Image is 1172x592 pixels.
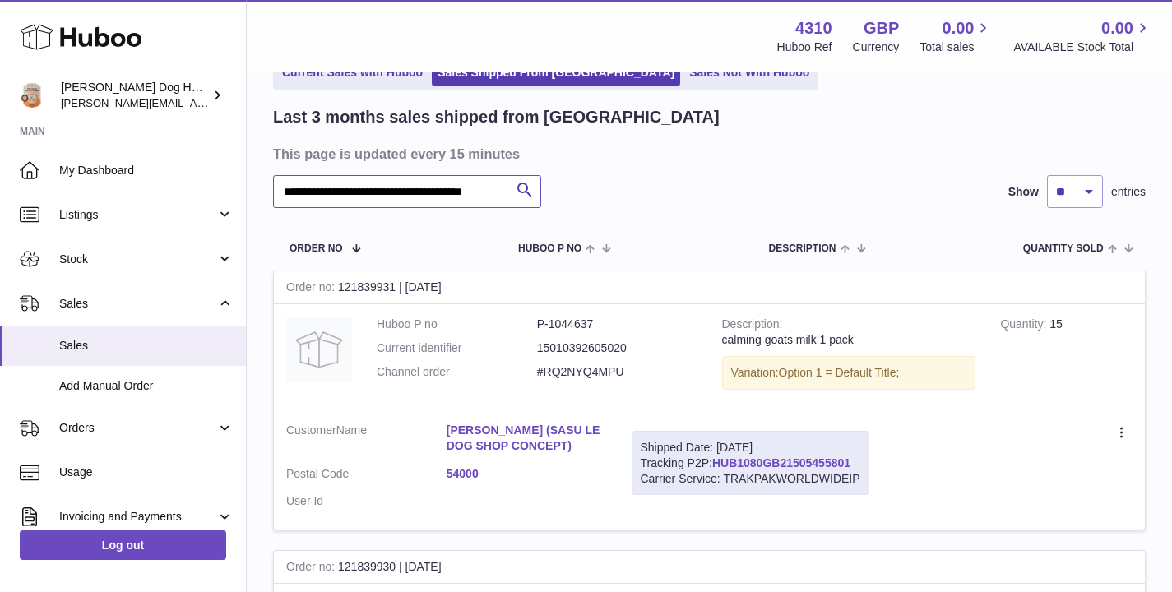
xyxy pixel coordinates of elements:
[273,145,1142,163] h3: This page is updated every 15 minutes
[712,456,850,469] a: HUB1080GB21505455801
[683,59,815,86] a: Sales Not With Huboo
[920,17,993,55] a: 0.00 Total sales
[61,96,330,109] span: [PERSON_NAME][EMAIL_ADDRESS][DOMAIN_NAME]
[722,332,976,348] div: calming goats milk 1 pack
[59,163,234,178] span: My Dashboard
[59,338,234,354] span: Sales
[377,317,537,332] dt: Huboo P no
[20,83,44,108] img: toby@hackneydoghouse.com
[1013,39,1152,55] span: AVAILABLE Stock Total
[795,17,832,39] strong: 4310
[286,466,447,486] dt: Postal Code
[286,493,447,509] dt: User Id
[1000,317,1049,335] strong: Quantity
[377,364,537,380] dt: Channel order
[777,39,832,55] div: Huboo Ref
[59,378,234,394] span: Add Manual Order
[274,271,1145,304] div: 121839931 | [DATE]
[722,317,783,335] strong: Description
[632,431,869,496] div: Tracking P2P:
[273,106,720,128] h2: Last 3 months sales shipped from [GEOGRAPHIC_DATA]
[1008,184,1039,200] label: Show
[290,243,343,254] span: Order No
[943,17,975,39] span: 0.00
[59,509,216,525] span: Invoicing and Payments
[59,207,216,223] span: Listings
[853,39,900,55] div: Currency
[59,296,216,312] span: Sales
[286,560,338,577] strong: Order no
[768,243,836,254] span: Description
[447,466,607,482] a: 54000
[274,551,1145,584] div: 121839930 | [DATE]
[1023,243,1104,254] span: Quantity Sold
[1111,184,1146,200] span: entries
[286,317,352,382] img: no-photo.jpg
[988,304,1145,410] td: 15
[59,465,234,480] span: Usage
[641,471,860,487] div: Carrier Service: TRAKPAKWORLDWIDEIP
[641,440,860,456] div: Shipped Date: [DATE]
[920,39,993,55] span: Total sales
[20,530,226,560] a: Log out
[447,423,607,454] a: [PERSON_NAME] (SASU LE DOG SHOP CONCEPT)
[377,340,537,356] dt: Current identifier
[432,59,680,86] a: Sales Shipped From [GEOGRAPHIC_DATA]
[276,59,428,86] a: Current Sales with Huboo
[1013,17,1152,55] a: 0.00 AVAILABLE Stock Total
[518,243,581,254] span: Huboo P no
[779,366,900,379] span: Option 1 = Default Title;
[722,356,976,390] div: Variation:
[286,280,338,298] strong: Order no
[59,252,216,267] span: Stock
[1101,17,1133,39] span: 0.00
[286,423,336,437] span: Customer
[537,340,697,356] dd: 15010392605020
[864,17,899,39] strong: GBP
[59,420,216,436] span: Orders
[286,423,447,458] dt: Name
[537,317,697,332] dd: P-1044637
[61,80,209,111] div: [PERSON_NAME] Dog House
[537,364,697,380] dd: #RQ2NYQ4MPU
